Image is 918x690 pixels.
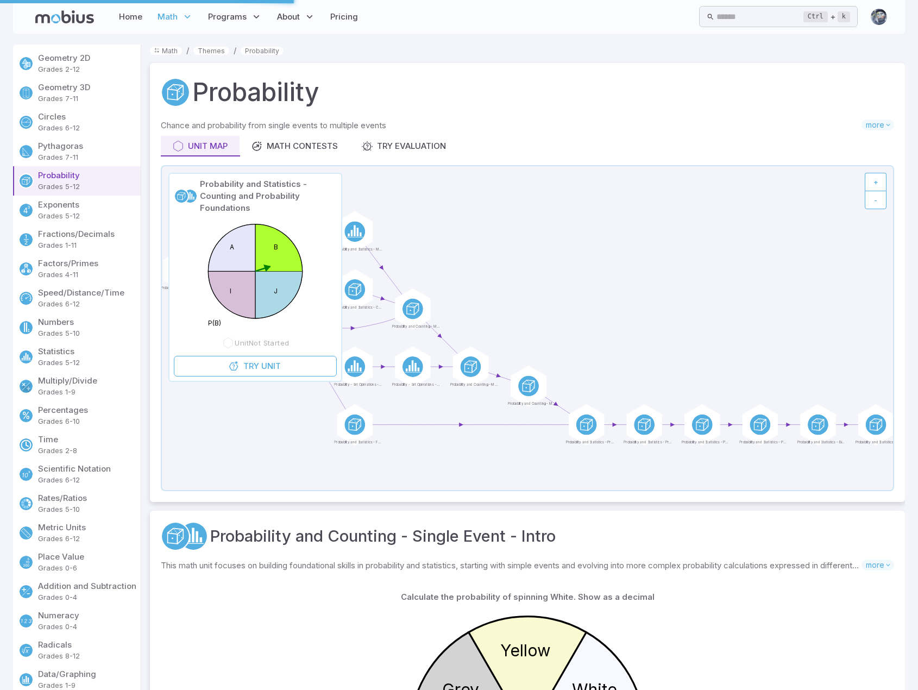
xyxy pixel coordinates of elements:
[38,492,136,504] p: Rates/Ratios
[116,4,146,29] a: Home
[38,81,136,93] p: Geometry 3D
[38,434,136,446] p: Time
[334,247,382,252] span: Probability and Statistics - Mean, Median, and Mode - Advanced
[38,375,136,398] div: Multiply/Divide
[277,11,300,23] span: About
[13,518,141,548] a: Metric UnitsGrades 6-12
[38,111,136,134] div: Circles
[18,144,34,159] div: Pythagoras
[38,111,136,123] p: Circles
[230,287,231,295] text: I
[38,228,136,240] p: Fractions/Decimals
[38,592,136,603] p: Grades 0-4
[401,591,655,603] p: Calculate the probability of spinning White. Show as a decimal
[38,170,136,192] div: Probability
[797,440,845,445] span: Probability and Statistics - Binomial Notation Intro
[38,534,136,544] p: Grades 6-12
[865,191,886,209] button: -
[508,402,556,406] span: Probability and Counting - Multiple Events - Advanced
[38,240,136,251] p: Grades 1-11
[13,489,141,518] a: Rates/RatiosGrades 5-10
[38,404,136,416] p: Percentages
[38,416,136,427] p: Grades 6-10
[13,636,141,665] a: RadicalsGrades 8-12
[38,81,136,104] div: Geometry 3D
[334,305,382,310] span: Probability and Statistics - Counting and Probability Practice
[38,651,136,662] p: Grades 8-12
[38,580,136,603] div: Addition and Subtraction
[13,342,141,372] a: StatisticsGrades 5-12
[38,316,136,339] div: Numbers
[13,196,141,225] a: ExponentsGrades 5-12
[865,173,886,191] button: +
[38,375,136,387] p: Multiply/Divide
[274,243,278,251] text: B
[274,287,278,295] text: J
[243,360,259,372] span: Try
[13,225,141,254] a: Fractions/DecimalsGrades 1-11
[193,47,229,55] a: Themes
[392,324,440,329] span: Probability and Counting - Multiple Events - Intro
[38,522,136,534] p: Metric Units
[18,467,34,482] div: Scientific Notation
[38,580,136,592] p: Addition and Subtraction
[173,140,228,152] div: Unit Map
[38,299,136,310] p: Grades 6-12
[192,74,319,111] h1: Probability
[38,404,136,427] div: Percentages
[38,258,136,280] div: Factors/Primes
[18,613,34,629] div: Numeracy
[38,551,136,563] p: Place Value
[38,563,136,574] p: Grades 0-6
[38,328,136,339] p: Grades 5-10
[13,606,141,636] a: NumeracyGrades 0-4
[38,346,136,357] p: Statistics
[38,434,136,456] div: Time
[179,522,208,551] a: Statistics
[13,137,141,166] a: PythagorasGrades 7-11
[450,382,498,387] span: Probability and Counting - Multiple Events - Practice
[38,346,136,368] div: Statistics
[38,504,136,515] p: Grades 5-10
[13,166,141,196] a: ProbabilityGrades 5-12
[161,120,862,131] p: Chance and probability from single events to multiple events
[38,199,136,222] div: Exponents
[38,668,136,680] p: Data/Graphing
[38,258,136,269] p: Factors/Primes
[186,45,189,57] li: /
[38,622,136,632] p: Grades 0-4
[18,672,34,687] div: Data/Graphing
[38,551,136,574] div: Place Value
[13,372,141,401] a: Multiply/DivideGrades 1-9
[38,316,136,328] p: Numbers
[18,291,34,306] div: Speed/Distance/Time
[38,93,136,104] p: Grades 7-11
[18,408,34,423] div: Percentages
[392,382,440,387] span: Probability - Set Operations - Practice
[234,45,236,57] li: /
[38,522,136,544] div: Metric Units
[208,319,221,328] text: P(B)
[18,115,34,130] div: Circles
[500,641,551,661] text: Yellow
[18,496,34,511] div: Rates/Ratios
[18,56,34,71] div: Geometry 2D
[174,189,189,204] a: Probability
[230,243,234,251] text: A
[38,123,136,134] p: Grades 6-12
[261,360,281,372] span: Unit
[13,108,141,137] a: CirclesGrades 6-12
[334,440,382,445] span: Probability and Statistics - Factorial Form Intro
[362,140,446,152] div: Try Evaluation
[208,11,247,23] span: Programs
[18,379,34,394] div: Multiply/Divide
[13,401,141,430] a: PercentagesGrades 6-10
[174,356,337,377] a: TryUnit
[38,199,136,211] p: Exponents
[38,463,136,475] p: Scientific Notation
[18,232,34,247] div: Fractions/Decimals
[38,52,136,64] p: Geometry 2D
[803,11,828,22] kbd: Ctrl
[18,349,34,365] div: Statistics
[251,140,338,152] div: Math Contests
